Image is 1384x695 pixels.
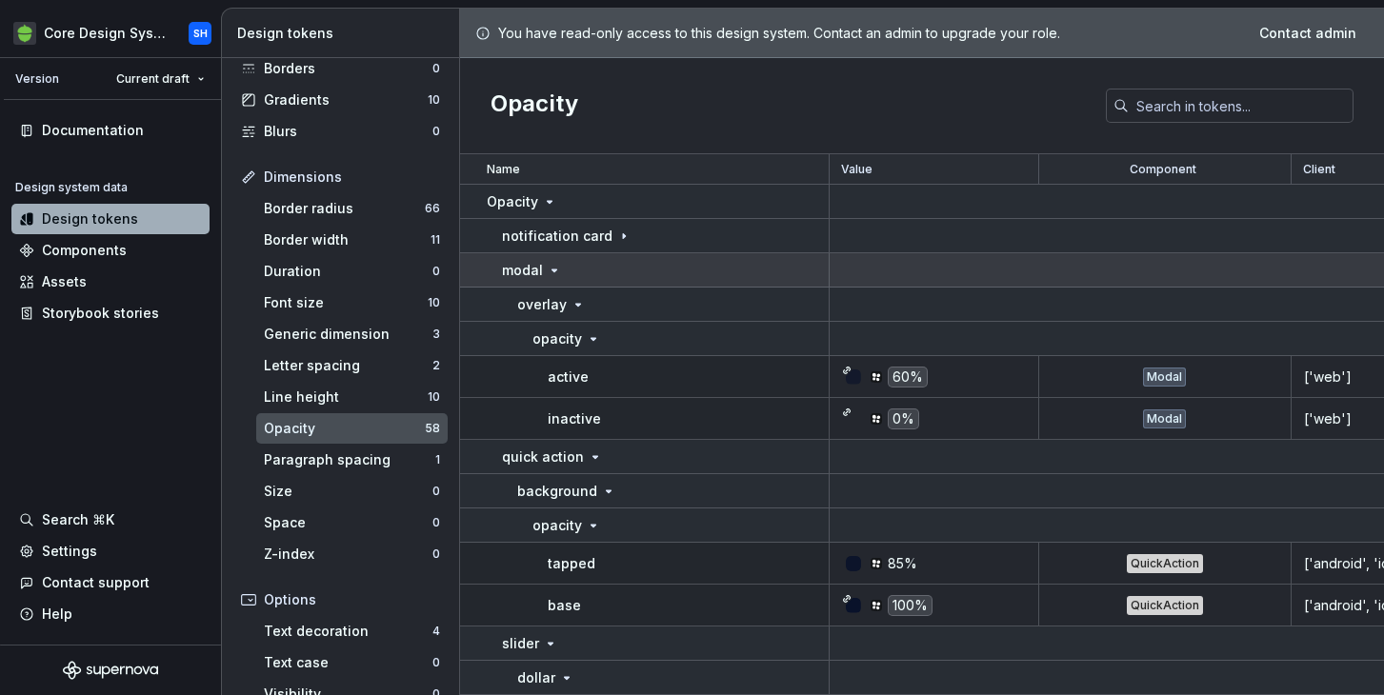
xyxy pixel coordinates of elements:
a: Line height10 [256,382,448,412]
a: Size0 [256,476,448,506]
a: Generic dimension3 [256,319,448,349]
button: Help [11,599,210,629]
a: Blurs0 [233,116,448,147]
p: notification card [502,227,612,246]
p: modal [502,261,543,280]
div: 10 [428,389,440,405]
div: 10 [428,295,440,310]
div: Components [42,241,127,260]
button: Contact support [11,567,210,598]
div: Space [264,513,432,532]
div: Settings [42,542,97,561]
div: 85% [888,554,917,573]
div: 0 [432,515,440,530]
div: Paragraph spacing [264,450,435,469]
p: dollar [517,668,555,687]
p: quick action [502,447,584,467]
div: 0 [432,484,440,499]
div: Border radius [264,199,425,218]
div: Options [264,590,440,609]
p: inactive [548,409,601,428]
div: Modal [1143,367,1186,387]
div: Contact support [42,573,150,592]
a: Border width11 [256,225,448,255]
div: Z-index [264,545,432,564]
p: slider [502,634,539,653]
p: Client [1303,162,1335,177]
p: background [517,482,597,501]
p: Opacity [487,192,538,211]
div: Line height [264,387,428,407]
svg: Supernova Logo [63,661,158,680]
div: Version [15,71,59,87]
a: Storybook stories [11,298,210,328]
a: Space0 [256,507,448,538]
p: Name [487,162,520,177]
p: opacity [532,329,582,348]
p: tapped [548,554,595,573]
div: Text decoration [264,622,432,641]
a: Assets [11,267,210,297]
p: base [548,596,581,615]
div: Size [264,482,432,501]
div: Duration [264,262,432,281]
div: Design system data [15,180,128,195]
div: 0 [432,546,440,562]
a: Paragraph spacing1 [256,445,448,475]
button: Core Design SystemSH [4,12,217,53]
div: QuickAction [1127,554,1203,573]
a: Text case0 [256,647,448,678]
div: Blurs [264,122,432,141]
a: Z-index0 [256,539,448,569]
div: Storybook stories [42,304,159,323]
a: Border radius66 [256,193,448,224]
a: Contact admin [1247,16,1369,50]
div: 2 [432,358,440,373]
div: Font size [264,293,428,312]
div: 0 [432,655,440,670]
a: Design tokens [11,204,210,234]
input: Search in tokens... [1129,89,1354,123]
img: 236da360-d76e-47e8-bd69-d9ae43f958f1.png [13,22,36,45]
div: 0 [432,264,440,279]
p: You have read-only access to this design system. Contact an admin to upgrade your role. [498,24,1060,43]
a: Opacity58 [256,413,448,444]
a: Gradients10 [233,85,448,115]
a: Settings [11,536,210,566]
a: Documentation [11,115,210,146]
div: 60% [888,367,928,387]
span: Current draft [116,71,190,87]
div: SH [193,26,208,41]
div: Letter spacing [264,356,432,375]
div: 11 [431,232,440,248]
div: Dimensions [264,168,440,187]
p: Value [841,162,873,177]
div: Core Design System [44,24,166,43]
span: Contact admin [1259,24,1356,43]
div: Border width [264,230,431,249]
p: overlay [517,295,567,314]
button: Current draft [108,66,213,92]
div: Modal [1143,409,1186,428]
div: 3 [432,327,440,342]
div: 10 [428,92,440,108]
a: Font size10 [256,288,448,318]
a: Text decoration4 [256,616,448,646]
div: Documentation [42,121,144,140]
a: Borders0 [233,53,448,84]
a: Letter spacing2 [256,350,448,381]
p: Component [1130,162,1196,177]
div: Design tokens [237,24,451,43]
div: 1 [435,452,440,467]
div: 4 [432,624,440,639]
div: Text case [264,653,432,672]
p: active [548,367,589,387]
p: opacity [532,516,582,535]
div: Search ⌘K [42,510,114,529]
a: Duration0 [256,256,448,287]
div: Design tokens [42,209,138,228]
div: Opacity [264,419,425,438]
div: Generic dimension [264,325,432,344]
div: Gradients [264,90,428,109]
